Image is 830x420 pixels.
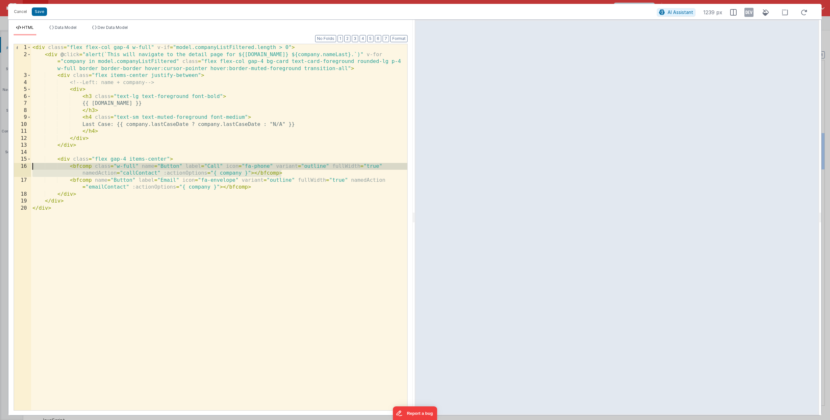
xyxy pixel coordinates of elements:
div: 9 [14,114,31,121]
div: 18 [14,191,31,198]
div: 19 [14,198,31,205]
div: 13 [14,142,31,149]
button: AI Assistant [657,8,695,17]
div: 16 [14,163,31,177]
div: 17 [14,177,31,191]
span: HTML [22,25,34,30]
div: 8 [14,107,31,114]
iframe: Marker.io feedback button [393,406,437,420]
div: 1 [14,44,31,51]
span: Data Model [55,25,77,30]
div: 12 [14,135,31,142]
div: 7 [14,100,31,107]
button: Format [390,35,408,42]
div: 20 [14,205,31,212]
div: 4 [14,79,31,86]
div: 5 [14,86,31,93]
button: 6 [375,35,381,42]
button: 5 [367,35,373,42]
div: 15 [14,156,31,163]
div: 14 [14,149,31,156]
span: Dev Data Model [98,25,128,30]
span: AI Assistant [668,9,693,15]
button: Cancel [11,7,30,16]
div: 10 [14,121,31,128]
div: 6 [14,93,31,100]
button: 4 [360,35,366,42]
button: 7 [383,35,389,42]
button: 3 [352,35,358,42]
div: 2 [14,51,31,72]
button: 1 [338,35,343,42]
button: 2 [344,35,350,42]
button: No Folds [315,35,336,42]
button: Save [32,7,47,16]
div: 3 [14,72,31,79]
span: 1239 px [703,8,722,16]
div: 11 [14,128,31,135]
